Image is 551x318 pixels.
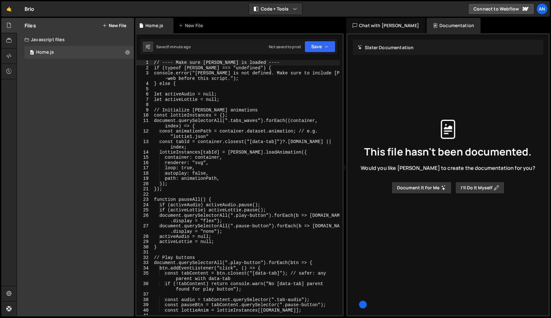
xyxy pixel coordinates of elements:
[136,102,153,108] div: 8
[136,60,153,65] div: 1
[136,139,153,150] div: 13
[102,23,126,28] button: New File
[136,97,153,102] div: 7
[25,22,36,29] h2: Files
[136,92,153,97] div: 6
[136,81,153,87] div: 4
[136,223,153,234] div: 27
[136,245,153,250] div: 30
[36,49,54,55] div: Home.js
[136,129,153,139] div: 12
[136,118,153,129] div: 11
[136,197,153,202] div: 23
[30,50,34,56] span: 0
[136,181,153,187] div: 20
[168,44,191,49] div: 1 minute ago
[136,234,153,239] div: 28
[136,213,153,223] div: 26
[468,3,534,15] a: Connect to Webflow
[136,113,153,118] div: 10
[136,239,153,245] div: 29
[136,171,153,176] div: 18
[136,266,153,271] div: 34
[136,202,153,208] div: 24
[179,22,205,29] div: New File
[136,255,153,261] div: 32
[17,33,134,46] div: Javascript files
[361,164,535,171] span: Would you like [PERSON_NAME] to create the documentation for you?
[249,3,302,15] button: Code + Tools
[136,71,153,81] div: 3
[136,302,153,308] div: 39
[1,1,17,17] a: 🤙
[269,44,301,49] div: Not saved to prod
[136,297,153,303] div: 38
[136,208,153,213] div: 25
[455,182,504,194] button: I’ll do it myself
[136,165,153,171] div: 17
[136,160,153,166] div: 16
[305,41,335,52] button: Save
[136,292,153,297] div: 37
[25,46,134,59] div: 17352/48232.js
[136,186,153,192] div: 21
[136,176,153,181] div: 19
[136,260,153,266] div: 33
[136,108,153,113] div: 9
[145,22,163,29] div: Home.js
[25,5,34,13] div: Brio
[136,155,153,160] div: 15
[136,308,153,313] div: 40
[536,3,548,15] a: An
[156,44,191,49] div: Saved
[392,182,452,194] button: Document it for me
[346,18,425,33] div: Chat with [PERSON_NAME]
[136,250,153,255] div: 31
[358,44,414,50] h2: Slater Documentation
[136,150,153,155] div: 14
[136,87,153,92] div: 5
[136,65,153,71] div: 2
[364,147,532,157] span: This file hasn't been documented.
[136,192,153,197] div: 22
[427,18,481,33] div: Documentation
[136,271,153,281] div: 35
[136,281,153,292] div: 36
